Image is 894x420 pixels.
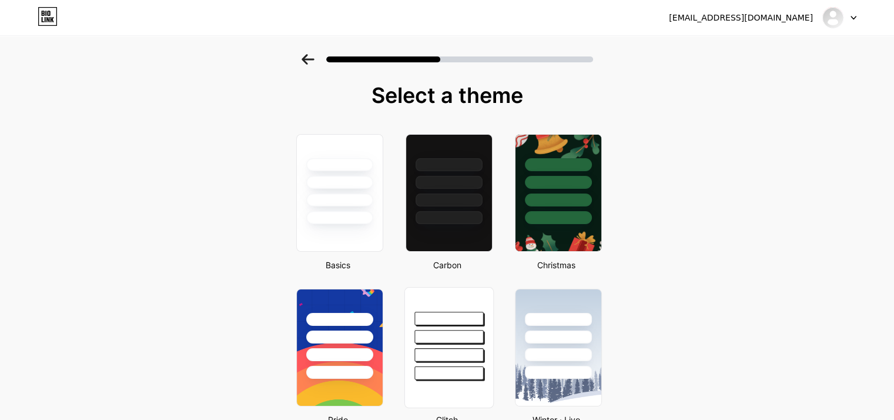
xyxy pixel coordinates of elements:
[293,259,383,271] div: Basics
[511,259,602,271] div: Christmas
[669,12,813,24] div: [EMAIL_ADDRESS][DOMAIN_NAME]
[402,259,493,271] div: Carbon
[292,84,603,107] div: Select a theme
[822,6,844,29] img: 梁凱媗（니나）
